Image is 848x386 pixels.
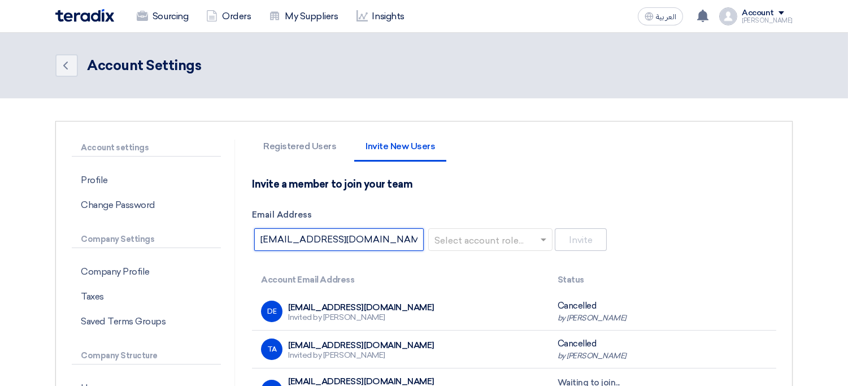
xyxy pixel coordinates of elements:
button: Invite [555,228,607,251]
div: Cancelled [558,300,767,323]
a: Sourcing [128,4,197,29]
p: Saved Terms Groups [72,309,221,334]
li: Invite New Users [354,142,446,162]
p: Change Password [72,193,221,218]
div: Account [742,8,774,18]
img: Teradix logo [55,9,114,22]
div: DE [261,301,282,322]
div: by [PERSON_NAME] [558,313,767,324]
p: Company Structure [72,348,221,365]
th: Account Email Address [252,267,548,293]
label: Email Address [252,209,776,222]
p: Company Settings [72,231,221,248]
div: by [PERSON_NAME] [558,350,767,362]
div: TA [261,339,282,360]
div: Invited by [PERSON_NAME] [288,313,434,323]
p: Account settings [72,140,221,157]
span: العربية [656,13,676,21]
a: Insights [347,4,414,29]
li: Registered Users [252,142,347,162]
p: Profile [72,168,221,193]
button: العربية [638,7,683,25]
h4: Invite a member to join your team [252,178,412,190]
th: Status [549,267,776,293]
div: Account Settings [87,55,201,76]
div: Cancelled [558,337,767,361]
input: Enter Email Address... [254,228,424,251]
div: [EMAIL_ADDRESS][DOMAIN_NAME] [288,302,434,313]
img: profile_test.png [719,7,737,25]
a: Orders [197,4,260,29]
div: [EMAIL_ADDRESS][DOMAIN_NAME] [288,340,434,350]
div: [PERSON_NAME] [742,18,793,24]
p: Taxes [72,284,221,309]
div: Invited by [PERSON_NAME] [288,350,434,361]
a: My Suppliers [260,4,347,29]
p: Company Profile [72,259,221,284]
